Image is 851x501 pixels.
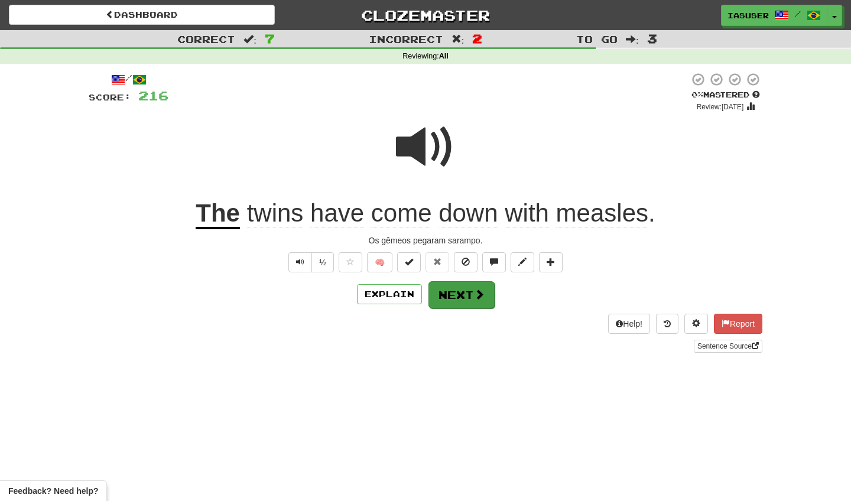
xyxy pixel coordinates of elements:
span: 3 [647,31,657,45]
button: Play sentence audio (ctl+space) [288,252,312,272]
span: come [371,199,432,227]
u: The [196,199,240,229]
span: measles [556,199,648,227]
span: Open feedback widget [8,485,98,497]
button: Edit sentence (alt+d) [511,252,534,272]
button: Discuss sentence (alt+u) [482,252,506,272]
span: 0 % [691,90,703,99]
span: / [795,9,801,18]
span: twins [247,199,304,227]
a: Clozemaster [293,5,558,25]
button: Set this sentence to 100% Mastered (alt+m) [397,252,421,272]
button: Add to collection (alt+a) [539,252,563,272]
button: Round history (alt+y) [656,314,678,334]
button: ½ [311,252,334,272]
button: Explain [357,284,422,304]
button: 🧠 [367,252,392,272]
a: iasuser / [721,5,827,26]
span: . [240,199,655,227]
a: Dashboard [9,5,275,25]
div: Text-to-speech controls [286,252,334,272]
span: iasuser [727,10,769,21]
span: 7 [265,31,275,45]
span: down [439,199,498,227]
span: Correct [177,33,235,45]
div: Mastered [689,90,762,100]
span: To go [576,33,618,45]
span: Incorrect [369,33,443,45]
div: / [89,72,168,87]
span: : [626,34,639,44]
span: Score: [89,92,131,102]
span: 2 [472,31,482,45]
button: Report [714,314,762,334]
button: Favorite sentence (alt+f) [339,252,362,272]
span: 216 [138,88,168,103]
span: : [243,34,256,44]
span: have [310,199,364,227]
a: Sentence Source [694,340,762,353]
span: with [505,199,549,227]
div: Os gêmeos pegaram sarampo. [89,235,762,246]
strong: All [439,52,449,60]
span: : [452,34,465,44]
button: Help! [608,314,650,334]
button: Reset to 0% Mastered (alt+r) [425,252,449,272]
button: Ignore sentence (alt+i) [454,252,478,272]
button: Next [428,281,495,308]
small: Review: [DATE] [697,103,744,111]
